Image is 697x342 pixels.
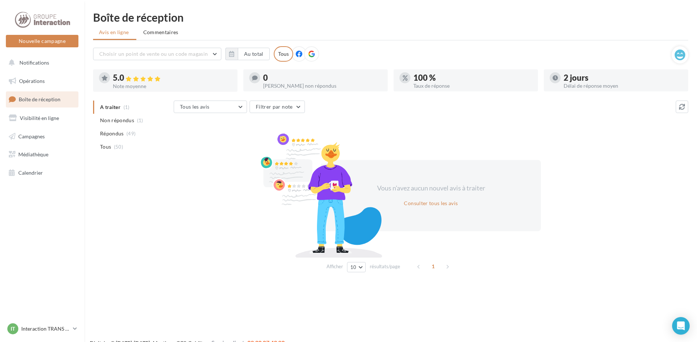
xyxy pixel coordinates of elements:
[4,110,80,126] a: Visibilité en ligne
[368,183,494,193] div: Vous n'avez aucun nouvel avis à traiter
[20,115,59,121] span: Visibilité en ligne
[6,322,78,336] a: IT Interaction TRANS EN [GEOGRAPHIC_DATA]
[327,263,343,270] span: Afficher
[19,78,45,84] span: Opérations
[4,165,80,181] a: Calendrier
[225,48,270,60] button: Au total
[263,83,382,88] div: [PERSON_NAME] non répondus
[564,74,682,82] div: 2 jours
[6,35,78,47] button: Nouvelle campagne
[4,55,77,70] button: Notifications
[18,170,43,176] span: Calendrier
[18,133,45,139] span: Campagnes
[347,262,366,272] button: 10
[143,29,178,36] span: Commentaires
[263,74,382,82] div: 0
[401,199,461,208] button: Consulter tous les avis
[100,130,124,137] span: Répondus
[21,325,70,332] p: Interaction TRANS EN [GEOGRAPHIC_DATA]
[126,131,136,137] span: (49)
[100,143,111,150] span: Tous
[19,59,49,66] span: Notifications
[180,103,210,110] span: Tous les avis
[564,83,682,88] div: Délai de réponse moyen
[413,83,532,88] div: Taux de réponse
[4,147,80,162] a: Médiathèque
[93,48,221,60] button: Choisir un point de vente ou un code magasin
[19,96,60,102] span: Boîte de réception
[113,84,232,89] div: Note moyenne
[427,261,439,272] span: 1
[274,46,293,62] div: Tous
[4,129,80,144] a: Campagnes
[672,317,690,335] div: Open Intercom Messenger
[114,144,123,150] span: (50)
[11,325,15,332] span: IT
[100,117,134,124] span: Non répondus
[174,101,247,113] button: Tous les avis
[413,74,532,82] div: 100 %
[370,263,400,270] span: résultats/page
[238,48,270,60] button: Au total
[4,73,80,89] a: Opérations
[93,12,688,23] div: Boîte de réception
[350,264,357,270] span: 10
[99,51,208,57] span: Choisir un point de vente ou un code magasin
[113,74,232,82] div: 5.0
[18,151,48,157] span: Médiathèque
[137,117,143,123] span: (1)
[4,91,80,107] a: Boîte de réception
[250,101,305,113] button: Filtrer par note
